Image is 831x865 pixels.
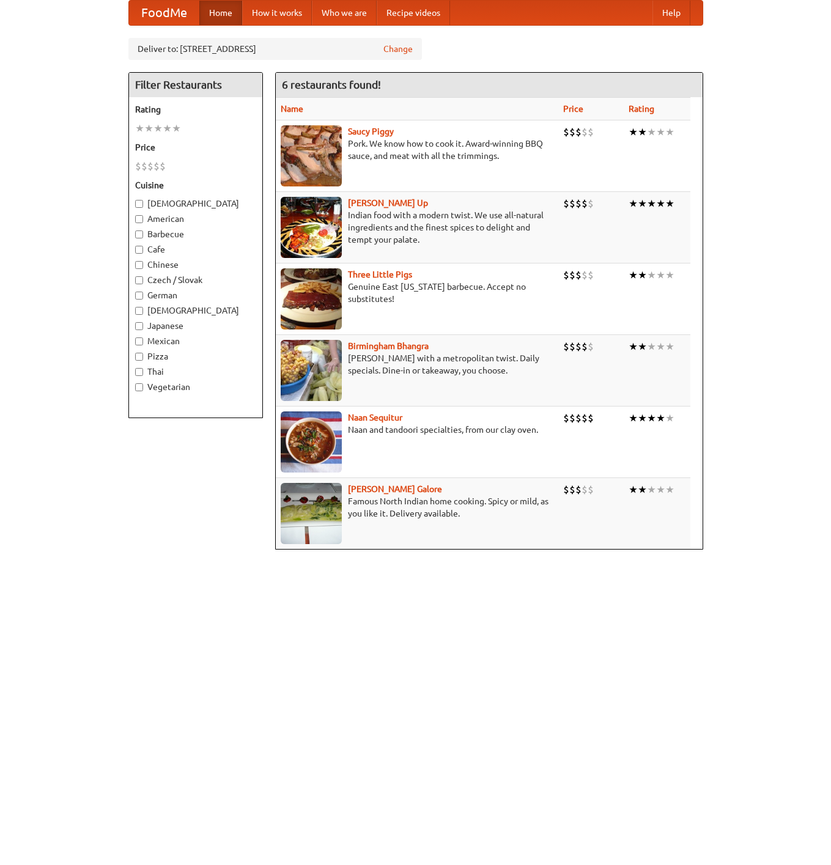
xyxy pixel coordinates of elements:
li: ★ [647,340,656,353]
a: Saucy Piggy [348,127,394,136]
a: Name [281,104,303,114]
div: Deliver to: [STREET_ADDRESS] [128,38,422,60]
li: $ [582,125,588,139]
li: $ [588,483,594,496]
label: Thai [135,366,256,378]
li: $ [569,197,575,210]
label: German [135,289,256,301]
input: Mexican [135,337,143,345]
li: ★ [647,268,656,282]
img: bhangra.jpg [281,340,342,401]
li: $ [582,411,588,425]
input: Chinese [135,261,143,269]
li: ★ [665,197,674,210]
li: $ [569,483,575,496]
li: $ [582,197,588,210]
li: $ [575,268,582,282]
p: Genuine East [US_STATE] barbecue. Accept no substitutes! [281,281,554,305]
a: Naan Sequitur [348,413,402,422]
li: $ [563,340,569,353]
label: Barbecue [135,228,256,240]
li: $ [563,197,569,210]
li: ★ [638,483,647,496]
input: American [135,215,143,223]
h4: Filter Restaurants [129,73,262,97]
li: ★ [656,268,665,282]
p: Naan and tandoori specialties, from our clay oven. [281,424,554,436]
a: FoodMe [129,1,199,25]
li: $ [160,160,166,173]
b: Three Little Pigs [348,270,412,279]
label: [DEMOGRAPHIC_DATA] [135,197,256,210]
li: ★ [656,340,665,353]
a: Rating [629,104,654,114]
a: [PERSON_NAME] Galore [348,484,442,494]
ng-pluralize: 6 restaurants found! [282,79,381,90]
input: Thai [135,368,143,376]
li: $ [563,268,569,282]
li: $ [141,160,147,173]
li: $ [569,411,575,425]
li: $ [588,125,594,139]
input: Vegetarian [135,383,143,391]
img: littlepigs.jpg [281,268,342,329]
label: Mexican [135,335,256,347]
a: Who we are [312,1,377,25]
a: Home [199,1,242,25]
img: naansequitur.jpg [281,411,342,473]
li: ★ [656,483,665,496]
li: $ [153,160,160,173]
p: Pork. We know how to cook it. Award-winning BBQ sauce, and meat with all the trimmings. [281,138,554,162]
li: $ [582,340,588,353]
li: ★ [665,125,674,139]
li: $ [575,125,582,139]
input: Barbecue [135,230,143,238]
li: ★ [665,340,674,353]
li: $ [582,268,588,282]
li: $ [582,483,588,496]
p: Famous North Indian home cooking. Spicy or mild, as you like it. Delivery available. [281,495,554,520]
li: ★ [638,268,647,282]
input: Czech / Slovak [135,276,143,284]
li: ★ [656,411,665,425]
p: Indian food with a modern twist. We use all-natural ingredients and the finest spices to delight ... [281,209,554,246]
li: ★ [144,122,153,135]
li: $ [575,340,582,353]
h5: Rating [135,103,256,116]
h5: Price [135,141,256,153]
li: $ [563,125,569,139]
li: ★ [638,340,647,353]
label: [DEMOGRAPHIC_DATA] [135,304,256,317]
a: [PERSON_NAME] Up [348,198,428,208]
input: German [135,292,143,300]
label: American [135,213,256,225]
li: $ [575,197,582,210]
li: ★ [638,411,647,425]
li: $ [575,483,582,496]
li: $ [588,340,594,353]
li: $ [147,160,153,173]
input: [DEMOGRAPHIC_DATA] [135,307,143,315]
li: $ [588,268,594,282]
li: $ [569,268,575,282]
li: ★ [638,125,647,139]
li: $ [569,125,575,139]
li: $ [563,411,569,425]
li: ★ [647,411,656,425]
input: [DEMOGRAPHIC_DATA] [135,200,143,208]
img: curryup.jpg [281,197,342,258]
li: ★ [665,268,674,282]
li: ★ [629,483,638,496]
a: Birmingham Bhangra [348,341,429,351]
li: ★ [629,411,638,425]
li: ★ [665,411,674,425]
li: ★ [665,483,674,496]
label: Vegetarian [135,381,256,393]
li: $ [135,160,141,173]
h5: Cuisine [135,179,256,191]
input: Cafe [135,246,143,254]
